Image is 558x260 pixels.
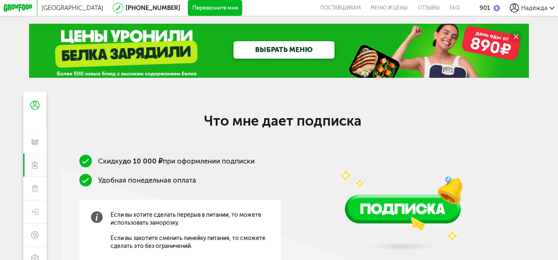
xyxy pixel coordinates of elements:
span: Удобная понедельная оплата [98,176,196,184]
img: info-grey.b4c3b60.svg [91,211,103,223]
span: Надежда [521,4,548,12]
span: Скидку при оформлении подписки [98,157,255,165]
span: [GEOGRAPHIC_DATA] [42,4,103,12]
span: Если вы хотите сделать перерыв в питании, то можете использовать заморозку. Если вы захотите смен... [111,211,269,250]
img: bonus_b.cdccf46.png [494,5,500,11]
div: 901 [479,4,490,12]
a: ВЫБРАТЬ МЕНЮ [234,41,334,59]
a: [PHONE_NUMBER] [125,4,180,12]
h2: Что мне дает подписка [128,112,438,129]
img: vUQQD42TP1CeN4SU.png [320,112,486,259]
b: до 10 000 ₽ [123,157,163,165]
